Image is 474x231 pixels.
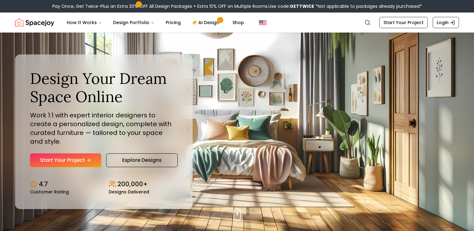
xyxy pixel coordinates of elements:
a: Start Your Project [30,153,101,167]
div: Design stats [30,175,178,194]
a: Login [433,17,459,28]
span: *Not applicable to packages already purchased* [314,3,422,9]
p: Work 1:1 with expert interior designers to create a personalized design, complete with curated fu... [30,111,178,146]
p: 200,000+ [117,180,148,188]
a: Start Your Project [379,17,428,28]
a: Pricing [161,16,186,29]
small: Customer Rating [30,190,69,194]
img: Spacejoy Logo [15,16,54,29]
button: Design Portfolio [108,16,159,29]
span: Use code: [268,3,314,9]
a: AI Design [187,16,226,29]
a: Shop [227,16,249,29]
a: Spacejoy [15,16,54,29]
div: Pay Once, Get Twice-Plus an Extra 30% OFF All Design Packages + Extra 10% OFF on Multiple Rooms. [52,3,422,9]
nav: Main [62,16,249,29]
b: GETTWICE [290,3,314,9]
button: How It Works [62,16,107,29]
h1: Design Your Dream Space Online [30,69,178,105]
p: 4.7 [39,180,48,188]
small: Designs Delivered [109,190,149,194]
a: Explore Designs [106,153,178,167]
img: United States [259,19,267,26]
nav: Global [15,13,459,33]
